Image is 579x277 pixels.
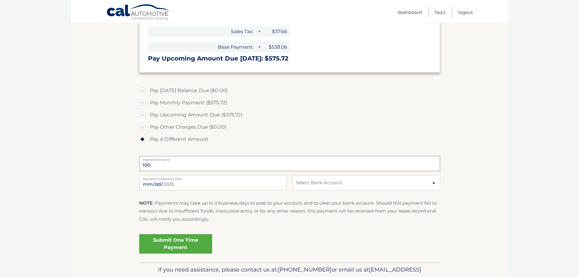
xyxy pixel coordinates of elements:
input: Payment Date [139,175,287,190]
a: Logout [458,7,473,17]
label: Pay Other Charges Due ($0.00) [139,121,440,133]
span: + [256,26,262,37]
h3: Pay Upcoming Amount Due [DATE]: $575.72 [148,55,431,62]
a: FAQ's [435,7,445,17]
span: $538.06 [262,42,290,52]
label: Pay [DATE] Balance Due ($0.00) [139,85,440,97]
strong: NOTE [139,200,153,206]
a: Cal Automotive [106,4,170,22]
span: Base Payment: [148,42,256,52]
span: [PHONE_NUMBER] [278,266,332,273]
span: + [256,42,262,52]
label: Pay Monthly Payment ($575.72) [139,97,440,109]
label: Payment Processing Date [139,175,287,180]
a: Submit One Time Payment [139,234,212,254]
p: : Payments may take up to 3 business days to post to your account and to clear your bank account.... [139,199,440,223]
span: $37.66 [262,26,290,37]
a: Dashboard [398,7,422,17]
label: Pay Upcoming Amount Due ($575.72) [139,109,440,121]
input: Payment Amount [139,156,440,171]
span: Sales Tax: [148,26,256,37]
label: Pay A Different Amount [139,133,440,145]
label: Payment Amount [139,156,440,161]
